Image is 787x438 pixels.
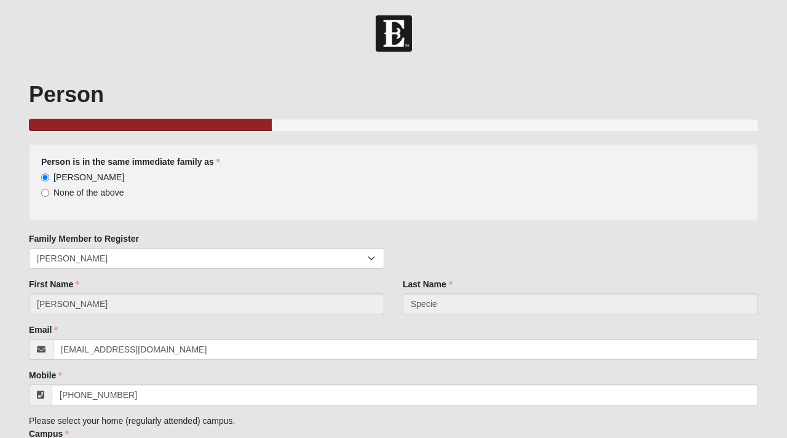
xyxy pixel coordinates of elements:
[29,81,758,108] h1: Person
[53,188,124,197] span: None of the above
[41,189,49,197] input: None of the above
[403,278,453,290] label: Last Name
[41,156,220,168] label: Person is in the same immediate family as
[376,15,412,52] img: Church of Eleven22 Logo
[53,172,124,182] span: [PERSON_NAME]
[29,278,79,290] label: First Name
[29,369,62,381] label: Mobile
[29,324,58,336] label: Email
[41,173,49,181] input: [PERSON_NAME]
[29,233,139,245] label: Family Member to Register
